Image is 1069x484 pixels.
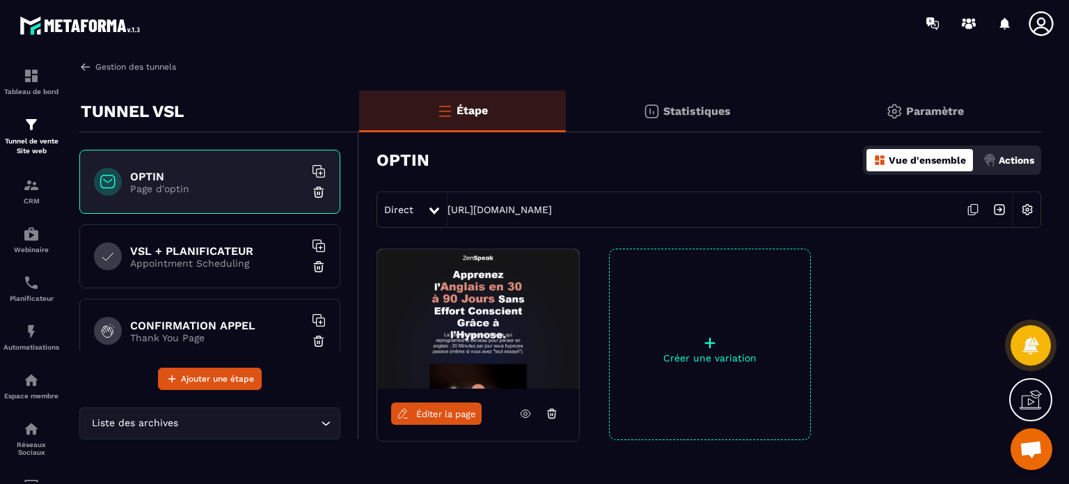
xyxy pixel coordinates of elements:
[643,103,660,120] img: stats.20deebd0.svg
[436,102,453,119] img: bars-o.4a397970.svg
[3,361,59,410] a: automationsautomationsEspace membre
[457,104,488,117] p: Étape
[610,352,810,364] p: Créer une variation
[3,57,59,106] a: formationformationTableau de bord
[23,274,40,291] img: scheduler
[999,155,1034,166] p: Actions
[3,295,59,302] p: Planificateur
[3,197,59,205] p: CRM
[983,154,996,166] img: actions.d6e523a2.png
[79,407,340,439] div: Search for option
[312,334,326,348] img: trash
[130,244,304,258] h6: VSL + PLANIFICATEUR
[23,372,40,389] img: automations
[384,204,413,215] span: Direct
[3,313,59,361] a: automationsautomationsAutomatisations
[1011,428,1052,470] div: Ouvrir le chat
[416,409,476,419] span: Éditer la page
[130,332,304,343] p: Thank You Page
[377,249,579,389] img: image
[873,154,886,166] img: dashboard-orange.40269519.svg
[3,441,59,456] p: Réseaux Sociaux
[79,61,92,73] img: arrow
[3,215,59,264] a: automationsautomationsWebinaire
[23,421,40,437] img: social-network
[3,136,59,156] p: Tunnel de vente Site web
[3,106,59,166] a: formationformationTunnel de vente Site web
[181,416,317,431] input: Search for option
[19,13,145,38] img: logo
[81,97,184,125] p: TUNNEL VSL
[23,226,40,242] img: automations
[130,183,304,194] p: Page d'optin
[3,264,59,313] a: schedulerschedulerPlanificateur
[1014,196,1040,223] img: setting-w.858f3a88.svg
[130,319,304,332] h6: CONFIRMATION APPEL
[3,343,59,351] p: Automatisations
[23,116,40,133] img: formation
[312,260,326,274] img: trash
[886,103,903,120] img: setting-gr.5f69749f.svg
[130,258,304,269] p: Appointment Scheduling
[986,196,1013,223] img: arrow-next.bcc2205e.svg
[3,246,59,253] p: Webinaire
[391,403,482,425] a: Éditer la page
[3,166,59,215] a: formationformationCRM
[3,392,59,400] p: Espace membre
[23,177,40,194] img: formation
[23,68,40,84] img: formation
[906,104,964,118] p: Paramètre
[3,410,59,467] a: social-networksocial-networkRéseaux Sociaux
[130,170,304,183] h6: OPTIN
[610,333,810,352] p: +
[448,204,552,215] a: [URL][DOMAIN_NAME]
[889,155,966,166] p: Vue d'ensemble
[181,372,254,386] span: Ajouter une étape
[158,368,262,390] button: Ajouter une étape
[88,416,181,431] span: Liste des archives
[663,104,731,118] p: Statistiques
[79,61,176,73] a: Gestion des tunnels
[377,150,429,170] h3: OPTIN
[23,323,40,340] img: automations
[3,88,59,95] p: Tableau de bord
[312,185,326,199] img: trash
